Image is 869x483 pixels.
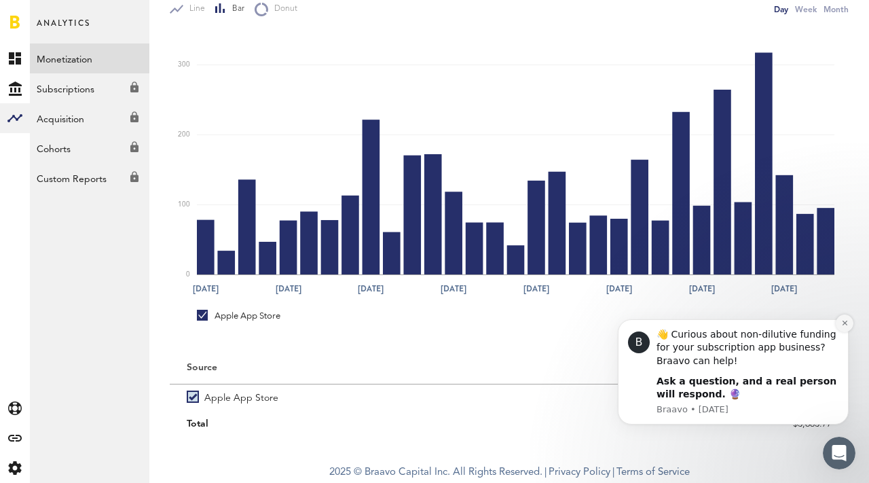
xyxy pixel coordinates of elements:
[29,10,77,22] span: Support
[823,437,855,469] iframe: Intercom live chat
[597,302,869,476] iframe: Intercom notifications message
[59,101,241,113] p: Message from Braavo, sent 2w ago
[526,414,832,434] div: $3,683.77
[824,2,849,16] div: Month
[186,271,190,278] text: 0
[268,3,297,15] span: Donut
[20,17,251,122] div: message notification from Braavo, 2w ago. 👋 Curious about non-dilutive funding for your subscript...
[193,283,219,295] text: [DATE]
[187,414,492,434] div: Total
[606,283,632,295] text: [DATE]
[187,362,217,374] div: Source
[204,384,278,408] span: Apple App Store
[59,26,241,66] div: 👋 Curious about non-dilutive funding for your subscription app business? Braavo can help!
[30,73,149,103] a: Subscriptions
[59,73,239,98] b: Ask a question, and a real person will respond. 🔮
[689,283,715,295] text: [DATE]
[526,387,832,407] div: $3,683.77
[178,61,190,68] text: 300
[526,362,832,374] div: Period total
[30,163,149,193] a: Custom Reports
[549,467,610,478] a: Privacy Policy
[30,43,149,73] a: Monetization
[276,283,301,295] text: [DATE]
[523,283,549,295] text: [DATE]
[358,283,384,295] text: [DATE]
[795,2,817,16] div: Week
[226,3,244,15] span: Bar
[771,283,797,295] text: [DATE]
[178,131,190,138] text: 200
[329,463,542,483] span: 2025 © Braavo Capital Inc. All Rights Reserved.
[59,26,241,99] div: Message content
[197,310,280,322] div: Apple App Store
[774,2,788,16] div: Day
[37,15,90,43] span: Analytics
[238,12,256,30] button: Dismiss notification
[183,3,205,15] span: Line
[31,29,52,51] div: Profile image for Braavo
[30,103,149,133] a: Acquisition
[178,201,190,208] text: 100
[441,283,466,295] text: [DATE]
[30,133,149,163] a: Cohorts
